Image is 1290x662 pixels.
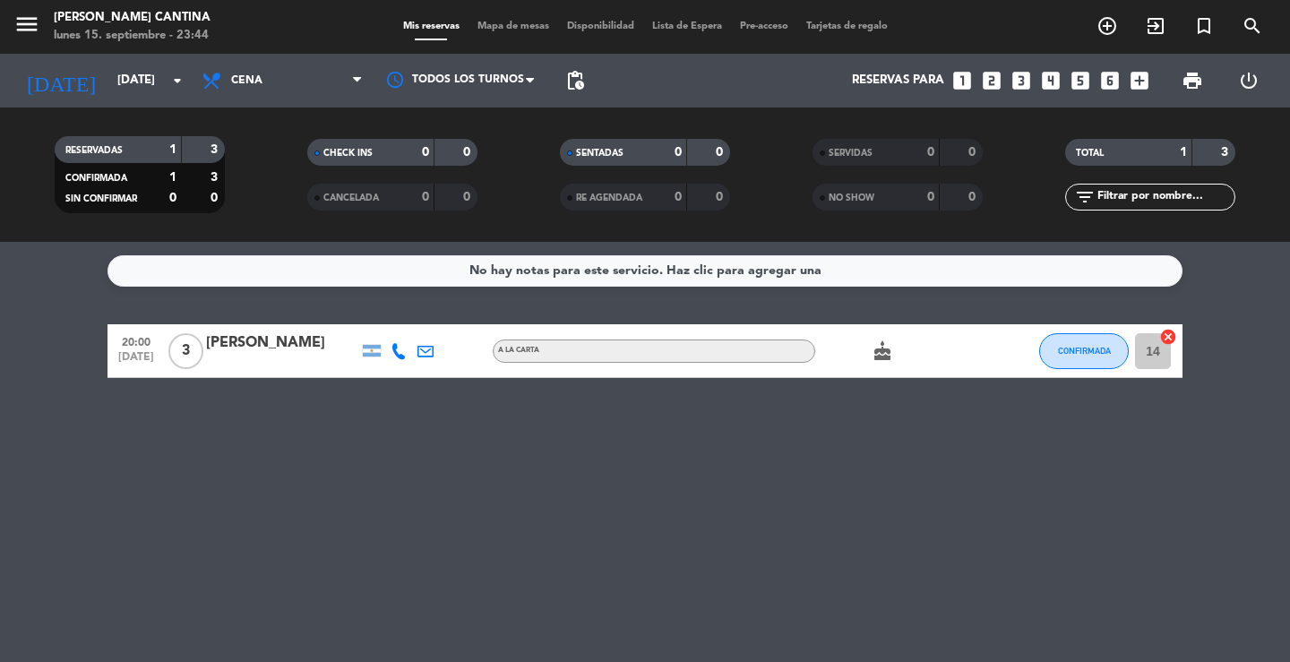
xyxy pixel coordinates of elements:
[576,193,642,202] span: RE AGENDADA
[1193,15,1215,37] i: turned_in_not
[13,61,108,100] i: [DATE]
[1220,54,1277,107] div: LOG OUT
[1242,15,1263,37] i: search
[211,171,221,184] strong: 3
[872,340,893,362] i: cake
[65,146,123,155] span: RESERVADAS
[675,146,682,159] strong: 0
[1074,186,1096,208] i: filter_list
[797,21,897,31] span: Tarjetas de regalo
[1128,69,1151,92] i: add_box
[231,74,262,87] span: Cena
[167,70,188,91] i: arrow_drop_down
[980,69,1003,92] i: looks_two
[211,143,221,156] strong: 3
[1058,346,1111,356] span: CONFIRMADA
[1145,15,1166,37] i: exit_to_app
[1159,328,1177,346] i: cancel
[1039,333,1129,369] button: CONFIRMADA
[1076,149,1104,158] span: TOTAL
[1010,69,1033,92] i: looks_3
[211,192,221,204] strong: 0
[394,21,469,31] span: Mis reservas
[469,261,821,281] div: No hay notas para este servicio. Haz clic para agregar una
[463,191,474,203] strong: 0
[576,149,623,158] span: SENTADAS
[498,347,539,354] span: A LA CARTA
[54,27,211,45] div: lunes 15. septiembre - 23:44
[206,331,358,355] div: [PERSON_NAME]
[1098,69,1122,92] i: looks_6
[731,21,797,31] span: Pre-acceso
[54,9,211,27] div: [PERSON_NAME] Cantina
[114,351,159,372] span: [DATE]
[65,194,137,203] span: SIN CONFIRMAR
[968,191,979,203] strong: 0
[169,171,176,184] strong: 1
[950,69,974,92] i: looks_one
[716,146,727,159] strong: 0
[829,193,874,202] span: NO SHOW
[65,174,127,183] span: CONFIRMADA
[114,331,159,351] span: 20:00
[169,143,176,156] strong: 1
[422,146,429,159] strong: 0
[1096,15,1118,37] i: add_circle_outline
[968,146,979,159] strong: 0
[323,149,373,158] span: CHECK INS
[13,11,40,44] button: menu
[564,70,586,91] span: pending_actions
[463,146,474,159] strong: 0
[852,73,944,88] span: Reservas para
[1096,187,1234,207] input: Filtrar por nombre...
[1221,146,1232,159] strong: 3
[168,333,203,369] span: 3
[1238,70,1260,91] i: power_settings_new
[13,11,40,38] i: menu
[829,149,873,158] span: SERVIDAS
[927,146,934,159] strong: 0
[1180,146,1187,159] strong: 1
[1039,69,1062,92] i: looks_4
[422,191,429,203] strong: 0
[643,21,731,31] span: Lista de Espera
[323,193,379,202] span: CANCELADA
[927,191,934,203] strong: 0
[675,191,682,203] strong: 0
[1069,69,1092,92] i: looks_5
[1182,70,1203,91] span: print
[169,192,176,204] strong: 0
[558,21,643,31] span: Disponibilidad
[716,191,727,203] strong: 0
[469,21,558,31] span: Mapa de mesas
